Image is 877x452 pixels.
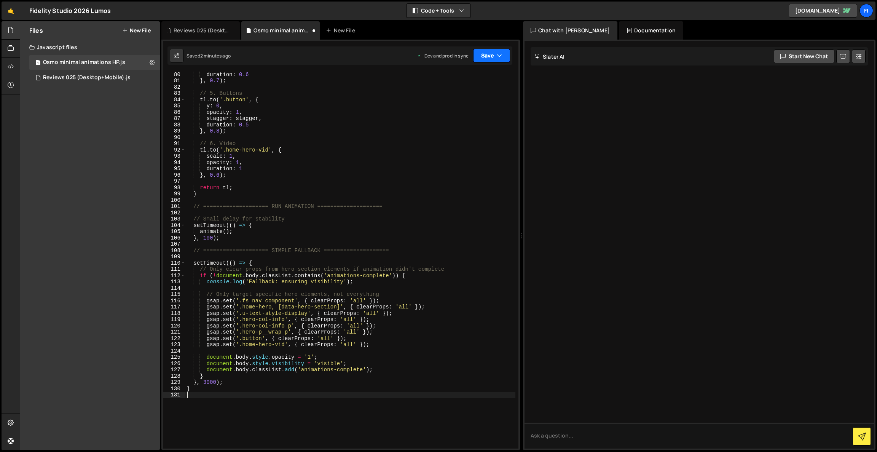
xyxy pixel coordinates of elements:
[163,185,185,191] div: 98
[163,304,185,310] div: 117
[163,134,185,141] div: 90
[163,235,185,241] div: 106
[29,6,111,15] div: Fidelity Studio 2026 Lumos
[163,354,185,361] div: 125
[163,373,185,380] div: 128
[163,361,185,367] div: 126
[43,74,131,81] div: Reviews 025 (Desktop+Mobile).js
[254,27,311,34] div: Osmo minimal animations HP.js
[163,128,185,134] div: 89
[163,90,185,97] div: 83
[163,97,185,103] div: 84
[174,27,231,34] div: Reviews 025 (Desktop+Mobile).js
[163,109,185,116] div: 86
[122,27,151,34] button: New File
[163,329,185,335] div: 121
[83,45,131,50] div: Keywords nach Traffic
[163,323,185,329] div: 120
[163,386,185,392] div: 130
[619,21,683,40] div: Documentation
[163,279,185,285] div: 113
[163,367,185,373] div: 127
[163,78,185,84] div: 81
[407,4,470,18] button: Code + Tools
[163,254,185,260] div: 109
[163,273,185,279] div: 112
[789,4,857,18] a: [DOMAIN_NAME]
[163,160,185,166] div: 94
[20,40,160,55] div: Javascript files
[417,53,469,59] div: Dev and prod in sync
[163,216,185,222] div: 103
[774,50,834,63] button: Start new chat
[36,60,40,66] span: 1
[43,59,125,66] div: Osmo minimal animations HP.js
[163,241,185,248] div: 107
[187,53,231,59] div: Saved
[163,115,185,122] div: 87
[163,72,185,78] div: 80
[31,44,37,50] img: tab_domain_overview_orange.svg
[163,379,185,386] div: 129
[74,44,80,50] img: tab_keywords_by_traffic_grey.svg
[163,342,185,348] div: 123
[163,228,185,235] div: 105
[163,291,185,298] div: 115
[473,49,510,62] button: Save
[2,2,20,20] a: 🤙
[163,248,185,254] div: 108
[163,153,185,160] div: 93
[29,70,160,85] div: 16516/44892.js
[29,26,43,35] h2: Files
[163,147,185,153] div: 92
[163,310,185,317] div: 118
[163,191,185,197] div: 99
[163,103,185,109] div: 85
[534,53,565,60] h2: Slater AI
[20,20,126,26] div: Domain: [PERSON_NAME][DOMAIN_NAME]
[12,12,18,18] img: logo_orange.svg
[12,20,18,26] img: website_grey.svg
[21,12,37,18] div: v 4.0.25
[163,178,185,185] div: 97
[163,197,185,204] div: 100
[163,298,185,304] div: 116
[200,53,231,59] div: 2 minutes ago
[163,210,185,216] div: 102
[163,172,185,179] div: 96
[163,348,185,355] div: 124
[163,122,185,128] div: 88
[163,335,185,342] div: 122
[163,260,185,267] div: 110
[326,27,358,34] div: New File
[163,141,185,147] div: 91
[163,266,185,273] div: 111
[29,55,160,70] div: 16516/44886.js
[523,21,617,40] div: Chat with [PERSON_NAME]
[163,203,185,210] div: 101
[163,222,185,229] div: 104
[163,392,185,398] div: 131
[859,4,873,18] a: Fi
[163,84,185,91] div: 82
[163,166,185,172] div: 95
[163,285,185,292] div: 114
[39,45,56,50] div: Domain
[163,316,185,323] div: 119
